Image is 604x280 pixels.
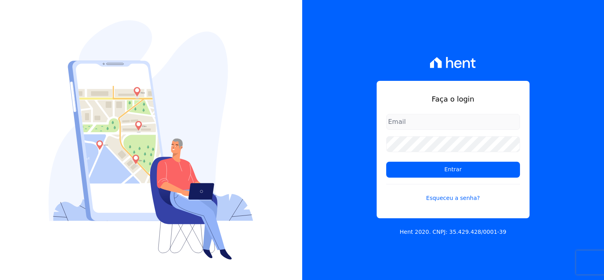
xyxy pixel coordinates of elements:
[386,114,520,130] input: Email
[49,20,253,260] img: Login
[386,94,520,104] h1: Faça o login
[400,228,506,236] p: Hent 2020. CNPJ: 35.429.428/0001-39
[386,162,520,178] input: Entrar
[386,184,520,202] a: Esqueceu a senha?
